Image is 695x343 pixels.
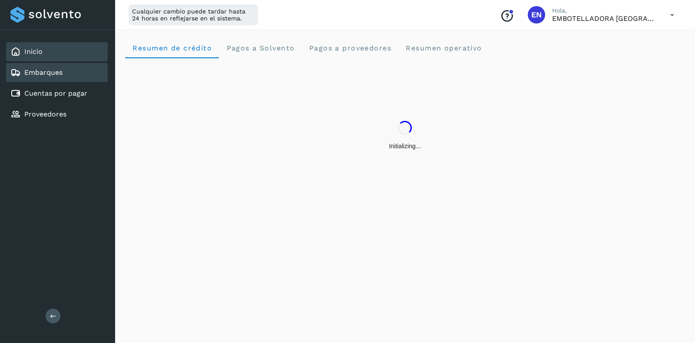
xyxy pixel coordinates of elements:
[24,68,63,77] a: Embarques
[6,63,108,82] div: Embarques
[6,84,108,103] div: Cuentas por pagar
[405,44,482,52] span: Resumen operativo
[226,44,295,52] span: Pagos a Solvento
[129,4,258,25] div: Cualquier cambio puede tardar hasta 24 horas en reflejarse en el sistema.
[132,44,212,52] span: Resumen de crédito
[24,47,43,56] a: Inicio
[552,7,656,14] p: Hola,
[6,105,108,124] div: Proveedores
[308,44,391,52] span: Pagos a proveedores
[552,14,656,23] p: EMBOTELLADORA NIAGARA DE MEXICO
[6,42,108,61] div: Inicio
[24,89,87,97] a: Cuentas por pagar
[24,110,66,118] a: Proveedores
